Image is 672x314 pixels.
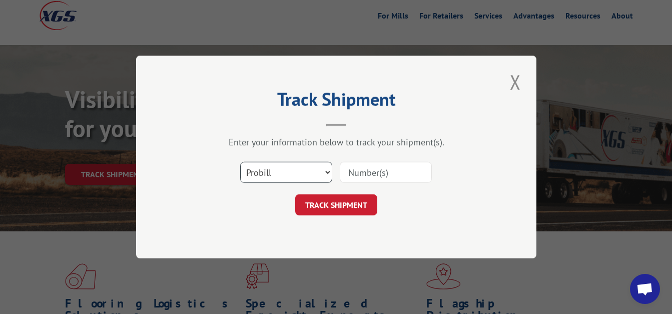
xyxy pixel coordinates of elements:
button: TRACK SHIPMENT [295,194,377,215]
input: Number(s) [340,162,432,183]
a: Open chat [630,274,660,304]
button: Close modal [507,68,524,96]
h2: Track Shipment [186,92,486,111]
div: Enter your information below to track your shipment(s). [186,136,486,148]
